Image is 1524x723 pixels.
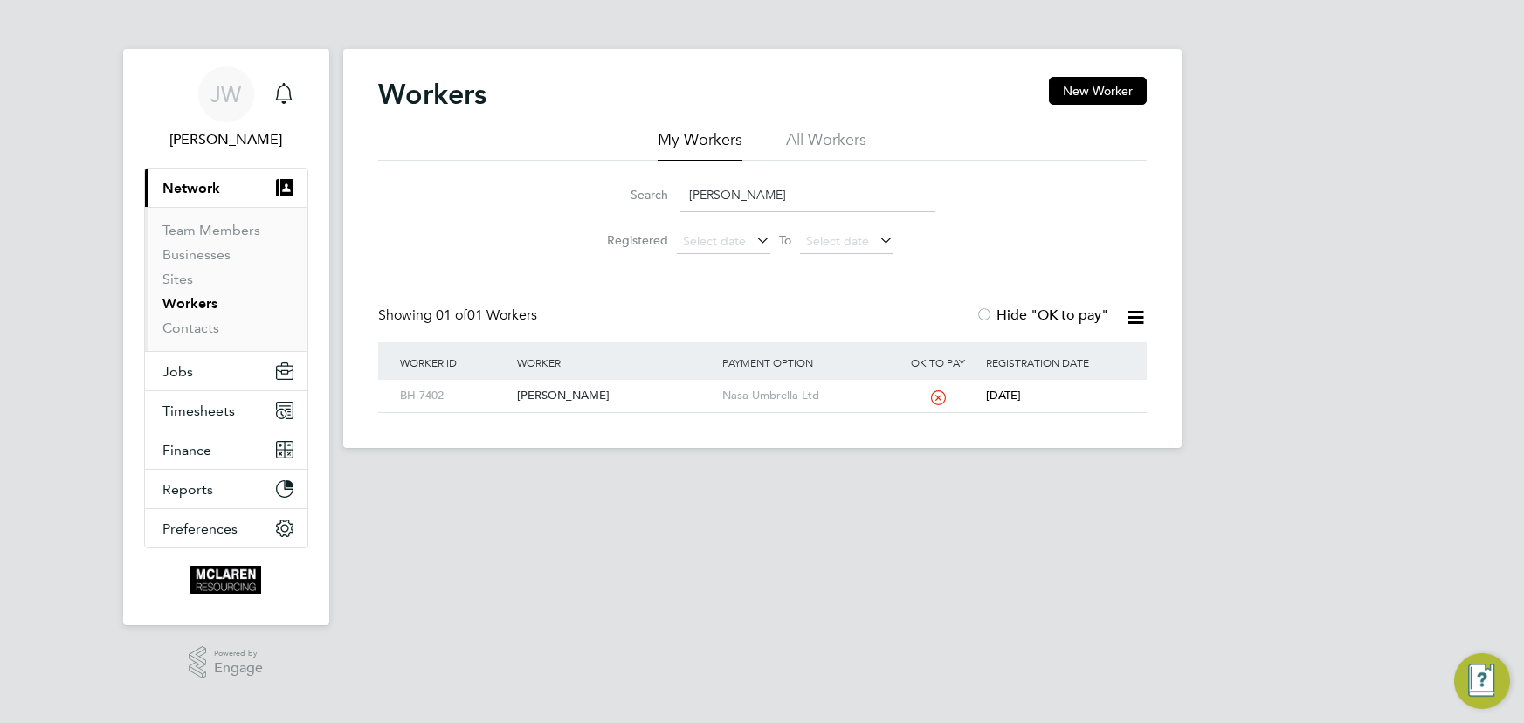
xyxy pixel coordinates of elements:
div: BH-7402 [396,380,513,412]
a: BH-7402[PERSON_NAME]Nasa Umbrella Ltd[DATE] [396,379,1129,394]
span: Select date [683,233,746,249]
label: Search [590,187,668,203]
div: Showing [378,306,541,325]
div: [PERSON_NAME] [513,380,718,412]
span: Finance [162,442,211,458]
div: OK to pay [894,342,983,382]
button: Timesheets [145,391,307,430]
a: Contacts [162,320,219,336]
a: Businesses [162,246,231,263]
a: Team Members [162,222,260,238]
button: Network [145,169,307,207]
span: Reports [162,481,213,498]
a: Powered byEngage [189,646,263,679]
button: New Worker [1049,77,1147,105]
a: Workers [162,295,217,312]
span: Timesheets [162,403,235,419]
div: Registration Date [982,342,1128,382]
span: Network [162,180,220,196]
span: 01 of [436,306,467,324]
input: Name, email or phone number [680,178,935,212]
div: Payment Option [718,342,894,382]
a: Go to home page [144,566,308,594]
span: Select date [806,233,869,249]
button: Engage Resource Center [1454,653,1510,709]
span: Preferences [162,520,238,537]
div: Nasa Umbrella Ltd [718,380,894,412]
span: Jane Weitzman [144,129,308,150]
label: Hide "OK to pay" [976,306,1108,324]
span: [DATE] [986,388,1021,403]
nav: Main navigation [123,49,329,625]
span: Jobs [162,363,193,380]
div: Network [145,207,307,351]
div: Worker ID [396,342,513,382]
a: JW[PERSON_NAME] [144,66,308,150]
img: mclaren-logo-retina.png [190,566,261,594]
label: Registered [590,232,668,248]
button: Jobs [145,352,307,390]
h2: Workers [378,77,486,112]
span: JW [210,83,241,106]
a: Sites [162,271,193,287]
span: To [774,229,796,251]
button: Preferences [145,509,307,547]
span: Powered by [214,646,263,661]
li: All Workers [786,129,866,161]
span: Engage [214,661,263,676]
button: Reports [145,470,307,508]
div: Worker [513,342,718,382]
button: Finance [145,430,307,469]
span: 01 Workers [436,306,537,324]
li: My Workers [658,129,742,161]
